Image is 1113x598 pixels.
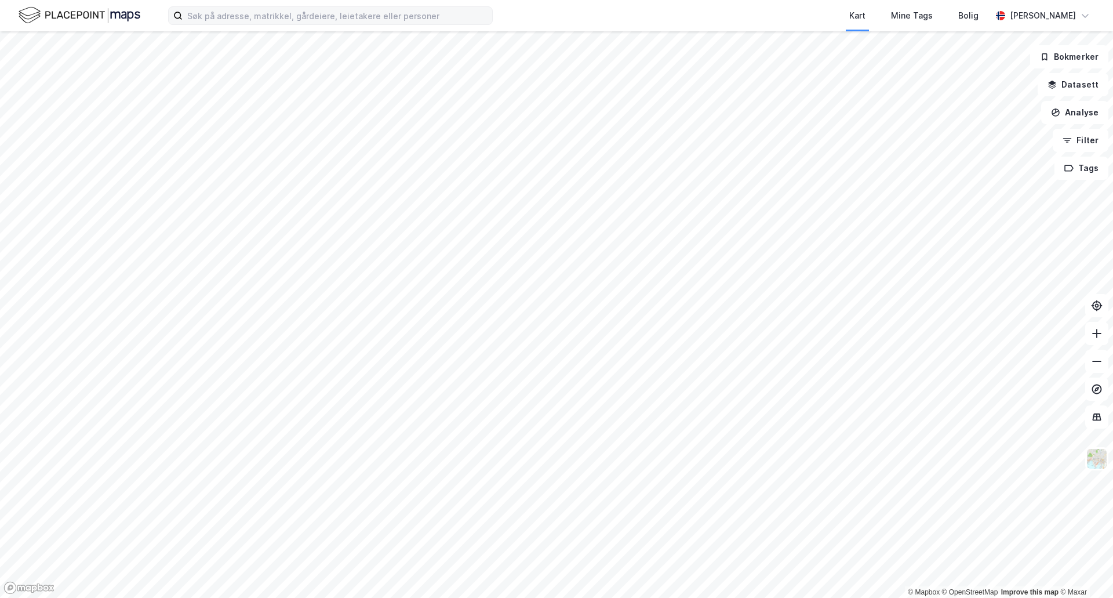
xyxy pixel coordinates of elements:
button: Filter [1053,129,1108,152]
div: Kart [849,9,865,23]
button: Tags [1054,157,1108,180]
button: Datasett [1038,73,1108,96]
a: Mapbox homepage [3,581,54,595]
div: Kontrollprogram for chat [1055,542,1113,598]
a: OpenStreetMap [942,588,998,596]
div: [PERSON_NAME] [1010,9,1076,23]
button: Bokmerker [1030,45,1108,68]
input: Søk på adresse, matrikkel, gårdeiere, leietakere eller personer [183,7,492,24]
img: Z [1086,448,1108,470]
button: Analyse [1041,101,1108,124]
a: Mapbox [908,588,940,596]
div: Bolig [958,9,979,23]
div: Mine Tags [891,9,933,23]
a: Improve this map [1001,588,1059,596]
iframe: Chat Widget [1055,542,1113,598]
img: logo.f888ab2527a4732fd821a326f86c7f29.svg [19,5,140,26]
